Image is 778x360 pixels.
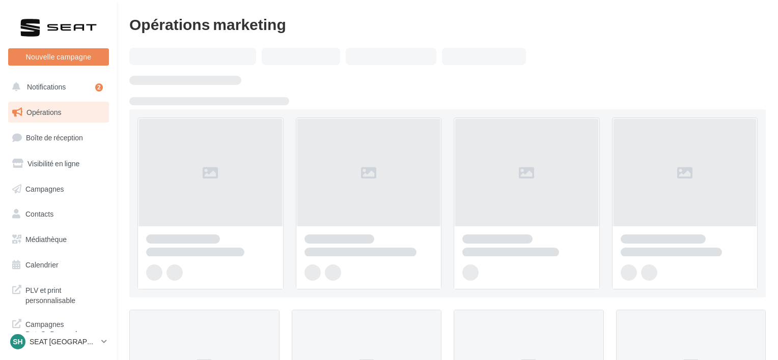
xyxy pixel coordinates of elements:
[6,153,111,174] a: Visibilité en ligne
[6,127,111,148] a: Boîte de réception
[6,279,111,309] a: PLV et print personnalisable
[8,332,109,351] a: SH SEAT [GEOGRAPHIC_DATA]
[6,102,111,123] a: Opérations
[25,283,105,305] span: PLV et print personnalisable
[8,48,109,66] button: Nouvelle campagne
[129,16,766,32] div: Opérations marketing
[25,184,64,193] span: Campagnes
[6,76,107,98] button: Notifications 2
[27,159,79,168] span: Visibilité en ligne
[6,203,111,225] a: Contacts
[6,254,111,276] a: Calendrier
[95,83,103,92] div: 2
[13,337,22,347] span: SH
[6,178,111,200] a: Campagnes
[27,82,66,91] span: Notifications
[26,133,83,142] span: Boîte de réception
[26,108,61,116] span: Opérations
[6,229,111,250] a: Médiathèque
[25,235,67,244] span: Médiathèque
[25,260,59,269] span: Calendrier
[6,313,111,343] a: Campagnes DataOnDemand
[25,317,105,339] span: Campagnes DataOnDemand
[25,209,53,218] span: Contacts
[30,337,97,347] p: SEAT [GEOGRAPHIC_DATA]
